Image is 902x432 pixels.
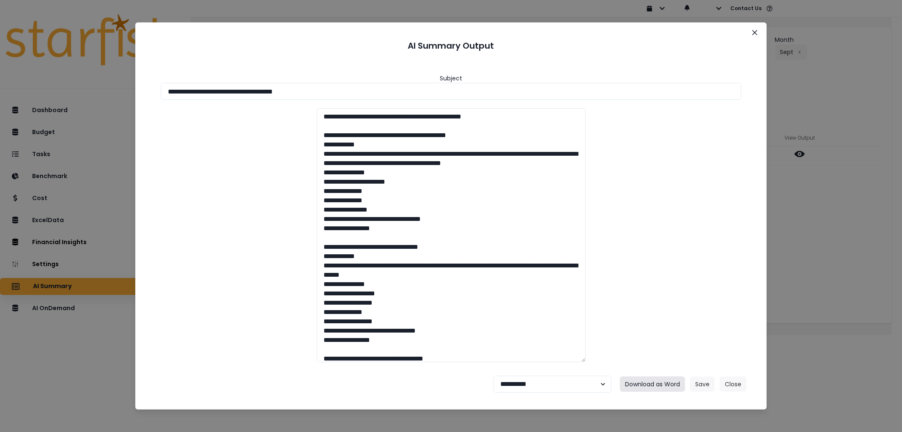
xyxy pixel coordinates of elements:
[620,377,685,392] button: Download as Word
[145,33,757,59] header: AI Summary Output
[690,377,715,392] button: Save
[748,26,762,39] button: Close
[720,377,746,392] button: Close
[440,74,462,83] header: Subject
